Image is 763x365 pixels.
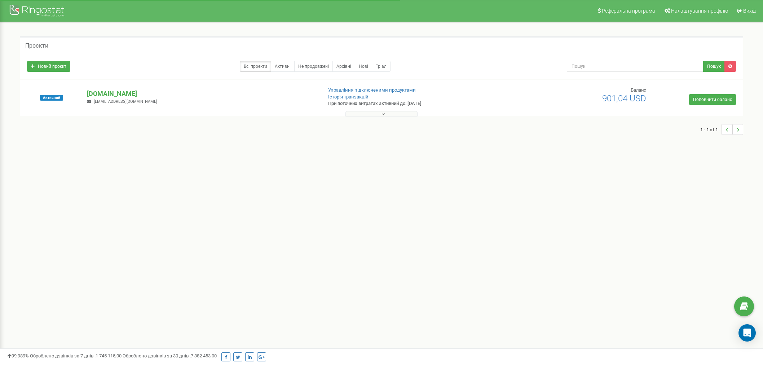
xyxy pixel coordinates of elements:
a: Поповнити баланс [689,94,736,105]
span: Оброблено дзвінків за 7 днів : [30,353,122,359]
h5: Проєкти [25,43,48,49]
a: Тріал [372,61,391,72]
nav: ... [700,117,743,142]
u: 1 745 115,00 [96,353,122,359]
a: Новий проєкт [27,61,70,72]
a: Історія транзакцій [328,94,369,100]
span: 1 - 1 of 1 [700,124,722,135]
a: Всі проєкти [240,61,271,72]
span: 901,04 USD [602,93,646,104]
span: Баланс [631,87,646,93]
span: Активний [40,95,63,101]
span: 99,989% [7,353,29,359]
a: Управління підключеними продуктами [328,87,416,93]
a: Архівні [332,61,355,72]
button: Пошук [703,61,725,72]
div: Open Intercom Messenger [738,324,756,342]
span: Реферальна програма [602,8,655,14]
input: Пошук [567,61,704,72]
p: [DOMAIN_NAME] [87,89,316,98]
span: Оброблено дзвінків за 30 днів : [123,353,217,359]
a: Не продовжені [294,61,333,72]
span: Вихід [743,8,756,14]
a: Нові [355,61,372,72]
p: При поточних витратах активний до: [DATE] [328,100,497,107]
a: Активні [271,61,295,72]
span: Налаштування профілю [671,8,728,14]
span: [EMAIL_ADDRESS][DOMAIN_NAME] [94,99,157,104]
u: 7 382 453,00 [191,353,217,359]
